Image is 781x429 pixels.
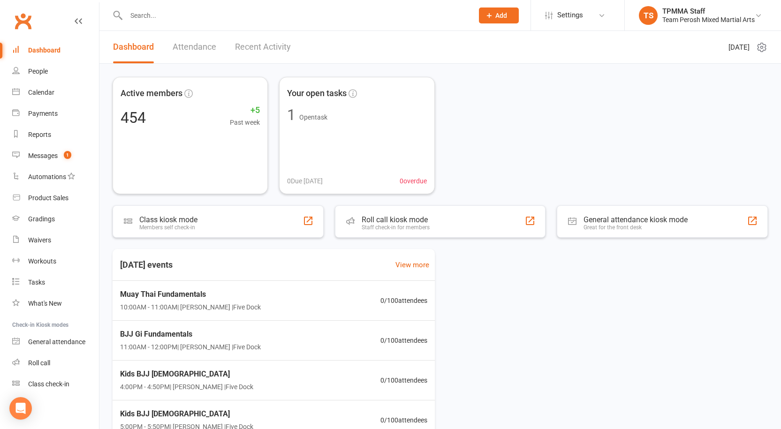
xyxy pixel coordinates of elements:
[28,46,61,54] div: Dashboard
[28,300,62,307] div: What's New
[28,152,58,159] div: Messages
[113,256,180,273] h3: [DATE] events
[28,215,55,223] div: Gradings
[12,331,99,353] a: General attendance kiosk mode
[12,103,99,124] a: Payments
[28,89,54,96] div: Calendar
[639,6,658,25] div: TS
[28,110,58,117] div: Payments
[120,288,261,301] span: Muay Thai Fundamentals
[380,335,427,346] span: 0 / 100 attendees
[400,176,427,186] span: 0 overdue
[123,9,467,22] input: Search...
[12,230,99,251] a: Waivers
[113,31,154,63] a: Dashboard
[120,382,253,392] span: 4:00PM - 4:50PM | [PERSON_NAME] | Five Dock
[12,272,99,293] a: Tasks
[139,215,197,224] div: Class kiosk mode
[12,145,99,166] a: Messages 1
[395,259,429,271] a: View more
[235,31,291,63] a: Recent Activity
[557,5,583,26] span: Settings
[12,40,99,61] a: Dashboard
[12,293,99,314] a: What's New
[584,215,688,224] div: General attendance kiosk mode
[9,397,32,420] div: Open Intercom Messenger
[12,82,99,103] a: Calendar
[479,8,519,23] button: Add
[120,302,261,312] span: 10:00AM - 11:00AM | [PERSON_NAME] | Five Dock
[28,131,51,138] div: Reports
[362,224,430,231] div: Staff check-in for members
[28,278,45,286] div: Tasks
[28,380,69,388] div: Class check-in
[28,173,66,181] div: Automations
[12,166,99,188] a: Automations
[380,375,427,385] span: 0 / 100 attendees
[28,194,68,202] div: Product Sales
[12,209,99,230] a: Gradings
[12,124,99,145] a: Reports
[28,236,51,244] div: Waivers
[380,415,427,425] span: 0 / 100 attendees
[584,224,688,231] div: Great for the front desk
[120,368,253,380] span: Kids BJJ [DEMOGRAPHIC_DATA]
[662,7,755,15] div: TPMMA Staff
[287,176,323,186] span: 0 Due [DATE]
[28,359,50,367] div: Roll call
[120,342,261,352] span: 11:00AM - 12:00PM | [PERSON_NAME] | Five Dock
[380,295,427,306] span: 0 / 100 attendees
[230,104,260,117] span: +5
[28,68,48,75] div: People
[120,328,261,340] span: BJJ Gi Fundamentals
[28,338,85,346] div: General attendance
[121,110,146,125] div: 454
[12,374,99,395] a: Class kiosk mode
[12,188,99,209] a: Product Sales
[64,151,71,159] span: 1
[662,15,755,24] div: Team Perosh Mixed Martial Arts
[12,353,99,374] a: Roll call
[230,117,260,128] span: Past week
[12,251,99,272] a: Workouts
[299,113,327,121] span: Open task
[173,31,216,63] a: Attendance
[287,87,347,100] span: Your open tasks
[139,224,197,231] div: Members self check-in
[120,408,253,420] span: Kids BJJ [DEMOGRAPHIC_DATA]
[12,61,99,82] a: People
[362,215,430,224] div: Roll call kiosk mode
[121,87,182,100] span: Active members
[495,12,507,19] span: Add
[287,107,296,122] div: 1
[11,9,35,33] a: Clubworx
[728,42,750,53] span: [DATE]
[28,257,56,265] div: Workouts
